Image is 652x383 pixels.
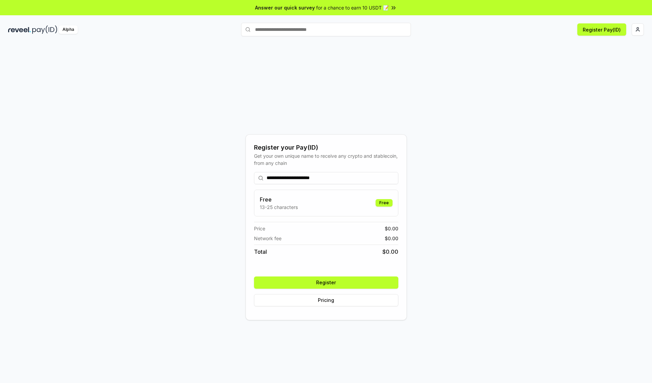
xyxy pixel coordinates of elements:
[260,195,298,204] h3: Free
[376,199,393,207] div: Free
[32,25,57,34] img: pay_id
[254,143,398,152] div: Register your Pay(ID)
[8,25,31,34] img: reveel_dark
[254,235,282,242] span: Network fee
[385,235,398,242] span: $ 0.00
[254,294,398,306] button: Pricing
[316,4,389,11] span: for a chance to earn 10 USDT 📝
[254,225,265,232] span: Price
[255,4,315,11] span: Answer our quick survey
[254,248,267,256] span: Total
[59,25,78,34] div: Alpha
[254,152,398,167] div: Get your own unique name to receive any crypto and stablecoin, from any chain
[254,276,398,289] button: Register
[385,225,398,232] span: $ 0.00
[577,23,626,36] button: Register Pay(ID)
[260,204,298,211] p: 13-25 characters
[382,248,398,256] span: $ 0.00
